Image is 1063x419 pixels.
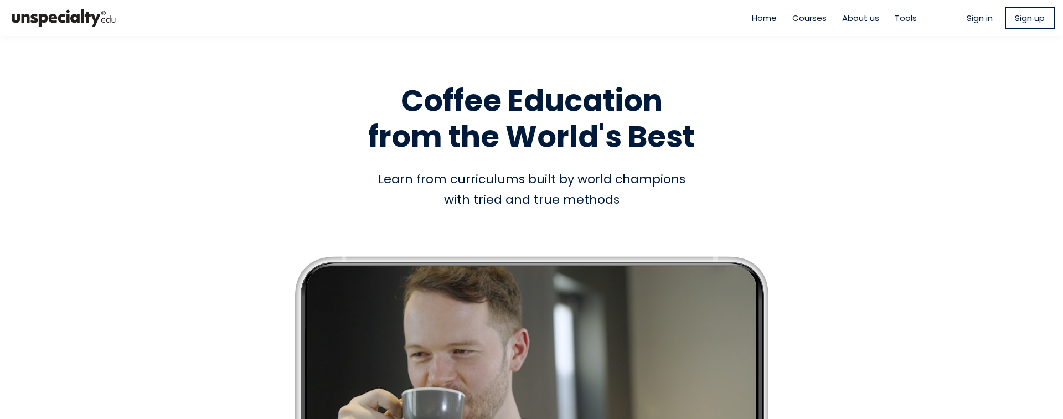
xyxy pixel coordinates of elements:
[216,169,847,210] div: Learn from curriculums built by world champions with tried and true methods
[8,4,119,32] img: bc390a18feecddb333977e298b3a00a1.png
[216,83,847,155] h1: Coffee Education from the World's Best
[967,12,993,24] a: Sign in
[842,12,879,24] a: About us
[792,12,827,24] a: Courses
[1005,7,1055,29] a: Sign up
[1015,12,1045,24] span: Sign up
[895,12,917,24] a: Tools
[752,12,777,24] a: Home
